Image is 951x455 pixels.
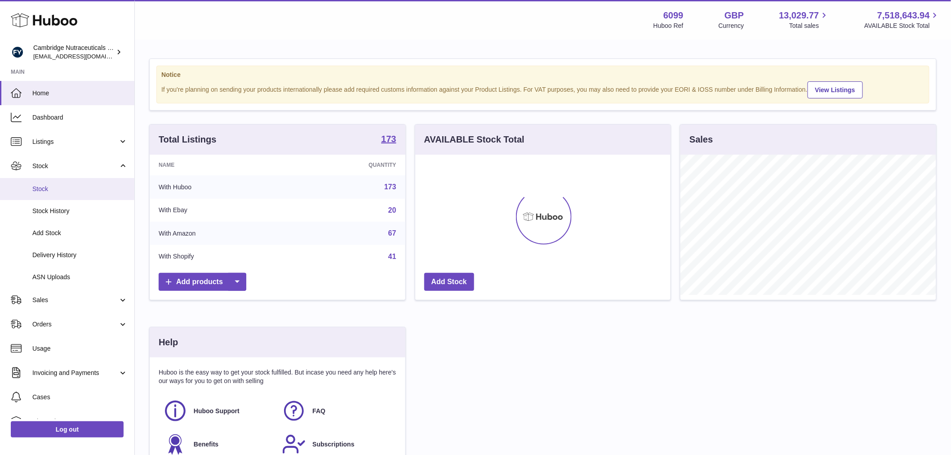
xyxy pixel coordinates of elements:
[312,440,354,449] span: Subscriptions
[159,336,178,348] h3: Help
[381,134,396,143] strong: 173
[33,44,114,61] div: Cambridge Nutraceuticals Ltd
[32,296,118,304] span: Sales
[194,407,240,415] span: Huboo Support
[384,183,396,191] a: 173
[689,134,713,146] h3: Sales
[32,344,128,353] span: Usage
[159,134,217,146] h3: Total Listings
[150,245,289,268] td: With Shopify
[779,9,829,30] a: 13,029.77 Total sales
[32,162,118,170] span: Stock
[32,229,128,237] span: Add Stock
[864,9,940,30] a: 7,518,643.94 AVAILABLE Stock Total
[663,9,684,22] strong: 6099
[32,320,118,329] span: Orders
[32,138,118,146] span: Listings
[32,89,128,98] span: Home
[33,53,132,60] span: [EMAIL_ADDRESS][DOMAIN_NAME]
[312,407,325,415] span: FAQ
[653,22,684,30] div: Huboo Ref
[11,421,124,437] a: Log out
[32,417,128,426] span: Channels
[161,71,924,79] strong: Notice
[388,229,396,237] a: 67
[32,185,128,193] span: Stock
[289,155,405,175] th: Quantity
[877,9,930,22] span: 7,518,643.94
[11,45,24,59] img: huboo@camnutra.com
[424,134,524,146] h3: AVAILABLE Stock Total
[159,273,246,291] a: Add products
[724,9,744,22] strong: GBP
[150,175,289,199] td: With Huboo
[194,440,218,449] span: Benefits
[388,206,396,214] a: 20
[381,134,396,145] a: 173
[388,253,396,260] a: 41
[150,199,289,222] td: With Ebay
[150,155,289,175] th: Name
[808,81,863,98] a: View Listings
[789,22,829,30] span: Total sales
[719,22,744,30] div: Currency
[150,222,289,245] td: With Amazon
[32,251,128,259] span: Delivery History
[32,273,128,281] span: ASN Uploads
[779,9,819,22] span: 13,029.77
[161,80,924,98] div: If you're planning on sending your products internationally please add required customs informati...
[282,399,391,423] a: FAQ
[32,207,128,215] span: Stock History
[32,369,118,377] span: Invoicing and Payments
[864,22,940,30] span: AVAILABLE Stock Total
[424,273,474,291] a: Add Stock
[32,113,128,122] span: Dashboard
[32,393,128,401] span: Cases
[159,368,396,385] p: Huboo is the easy way to get your stock fulfilled. But incase you need any help here's our ways f...
[163,399,273,423] a: Huboo Support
